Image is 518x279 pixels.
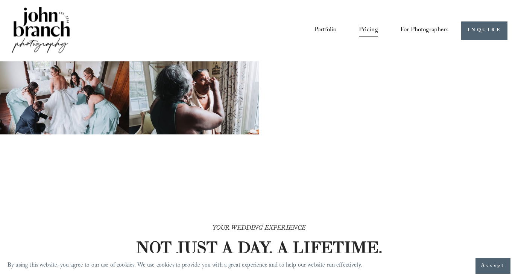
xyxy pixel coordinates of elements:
img: John Branch IV Photography [11,5,71,56]
a: Pricing [359,24,378,38]
span: For Photographers [400,24,448,37]
strong: NOT JUST A DAY, A LIFETIME. [136,237,383,258]
a: folder dropdown [400,24,448,38]
p: By using this website, you agree to our use of cookies. We use cookies to provide you with a grea... [8,260,362,272]
a: Portfolio [314,24,337,38]
span: Accept [481,262,505,270]
button: Accept [475,258,510,274]
img: Woman applying makeup to another woman near a window with floral curtains and autumn flowers. [129,61,259,135]
a: INQUIRE [461,21,507,40]
em: YOUR WEDDING EXPERIENCE [213,223,306,234]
